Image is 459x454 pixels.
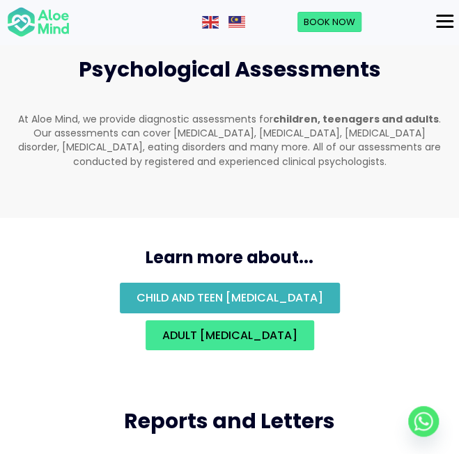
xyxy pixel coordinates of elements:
[120,283,340,313] a: Child and teen [MEDICAL_DATA]
[146,320,314,350] a: Adult [MEDICAL_DATA]
[297,12,361,33] a: Book Now
[228,15,247,29] a: Malay
[228,16,245,29] img: ms
[304,15,355,29] span: Book Now
[273,112,439,126] strong: children, teenagers and adults
[14,112,445,169] p: At Aloe Mind, we provide diagnostic assessments for . Our assessments can cover [MEDICAL_DATA], [...
[124,406,335,436] span: Reports and Letters
[408,406,439,437] a: Whatsapp
[7,6,70,38] img: Aloe mind Logo
[202,16,219,29] img: en
[137,290,323,306] span: Child and teen [MEDICAL_DATA]
[79,54,381,84] span: Psychological Assessments
[202,15,220,29] a: English
[430,10,459,33] button: Menu
[162,327,297,343] span: Adult [MEDICAL_DATA]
